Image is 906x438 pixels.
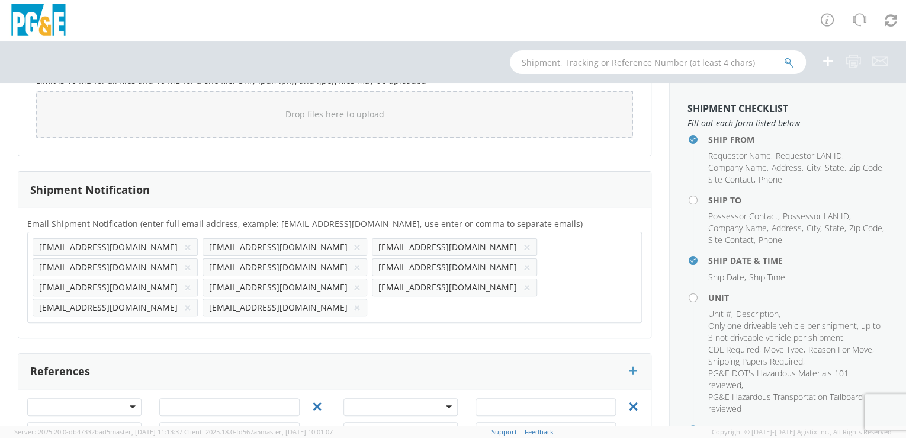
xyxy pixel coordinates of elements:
[708,320,885,344] li: ,
[764,344,804,355] span: Move Type
[354,300,361,315] button: ×
[825,222,844,234] span: State
[807,162,822,174] li: ,
[708,162,769,174] li: ,
[30,365,90,377] h3: References
[285,108,384,120] span: Drop files here to upload
[354,240,361,254] button: ×
[39,241,178,252] span: [EMAIL_ADDRESS][DOMAIN_NAME]
[708,150,771,161] span: Requestor Name
[849,222,882,234] span: Zip Code
[525,427,554,436] a: Feedback
[807,222,820,234] span: City
[184,260,191,274] button: ×
[378,261,517,273] span: [EMAIL_ADDRESS][DOMAIN_NAME]
[783,210,851,222] li: ,
[30,184,150,196] h3: Shipment Notification
[708,344,759,355] span: CDL Required
[378,282,517,293] span: [EMAIL_ADDRESS][DOMAIN_NAME]
[708,196,888,204] h4: Ship To
[708,256,888,265] h4: Ship Date & Time
[708,210,778,222] span: Possessor Contact
[749,271,785,283] span: Ship Time
[523,260,531,274] button: ×
[209,241,348,252] span: [EMAIL_ADDRESS][DOMAIN_NAME]
[776,150,844,162] li: ,
[849,162,884,174] li: ,
[736,308,780,320] li: ,
[825,222,846,234] li: ,
[708,150,773,162] li: ,
[708,222,769,234] li: ,
[708,391,863,414] span: PG&E Hazardous Transportation Tailboard reviewed
[708,308,733,320] li: ,
[523,280,531,295] button: ×
[110,427,182,436] span: master, [DATE] 11:13:37
[261,427,333,436] span: master, [DATE] 10:01:07
[708,293,888,302] h4: Unit
[808,344,872,355] span: Reason For Move
[736,308,779,319] span: Description
[708,344,761,356] li: ,
[687,102,788,115] strong: Shipment Checklist
[708,222,767,234] span: Company Name
[849,162,882,173] span: Zip Code
[807,162,820,173] span: City
[708,135,888,144] h4: Ship From
[708,210,780,222] li: ,
[39,302,178,313] span: [EMAIL_ADDRESS][DOMAIN_NAME]
[825,162,846,174] li: ,
[378,241,517,252] span: [EMAIL_ADDRESS][DOMAIN_NAME]
[27,218,583,229] span: Email Shipment Notification (enter full email address, example: jdoe01@agistix.com, use enter or ...
[708,308,731,319] span: Unit #
[209,302,348,313] span: [EMAIL_ADDRESS][DOMAIN_NAME]
[9,4,68,39] img: pge-logo-06675f144f4cfa6a6814.png
[39,282,178,293] span: [EMAIL_ADDRESS][DOMAIN_NAME]
[354,280,361,295] button: ×
[523,240,531,254] button: ×
[184,240,191,254] button: ×
[708,174,756,186] li: ,
[184,427,333,436] span: Client: 2025.18.0-fd567a5
[687,117,888,129] span: Fill out each form listed below
[849,222,884,234] li: ,
[708,367,885,391] li: ,
[708,162,767,173] span: Company Name
[708,367,849,391] span: PG&E DOT's Hazardous Materials 101 reviewed
[708,271,744,283] span: Ship Date
[712,427,892,437] span: Copyright © [DATE]-[DATE] Agistix Inc., All Rights Reserved
[209,261,348,273] span: [EMAIL_ADDRESS][DOMAIN_NAME]
[772,222,802,234] span: Address
[708,356,803,367] span: Shipping Papers Required
[772,162,804,174] li: ,
[759,174,782,185] span: Phone
[808,344,874,356] li: ,
[209,282,348,293] span: [EMAIL_ADDRESS][DOMAIN_NAME]
[825,162,844,173] span: State
[764,344,805,356] li: ,
[14,427,182,436] span: Server: 2025.20.0-db47332bad5
[184,300,191,315] button: ×
[708,234,756,246] li: ,
[510,50,806,74] input: Shipment, Tracking or Reference Number (at least 4 chars)
[708,356,805,367] li: ,
[708,174,754,185] span: Site Contact
[708,320,881,343] span: Only one driveable vehicle per shipment, up to 3 not driveable vehicle per shipment
[807,222,822,234] li: ,
[708,234,754,245] span: Site Contact
[36,76,633,85] h5: Limit is 10 MB for all files and 10 MB for a one file. Only .pdf, .png and .jpeg files may be upl...
[759,234,782,245] span: Phone
[772,162,802,173] span: Address
[184,280,191,295] button: ×
[708,271,746,283] li: ,
[354,260,361,274] button: ×
[776,150,842,161] span: Requestor LAN ID
[783,210,849,222] span: Possessor LAN ID
[491,427,517,436] a: Support
[39,261,178,273] span: [EMAIL_ADDRESS][DOMAIN_NAME]
[772,222,804,234] li: ,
